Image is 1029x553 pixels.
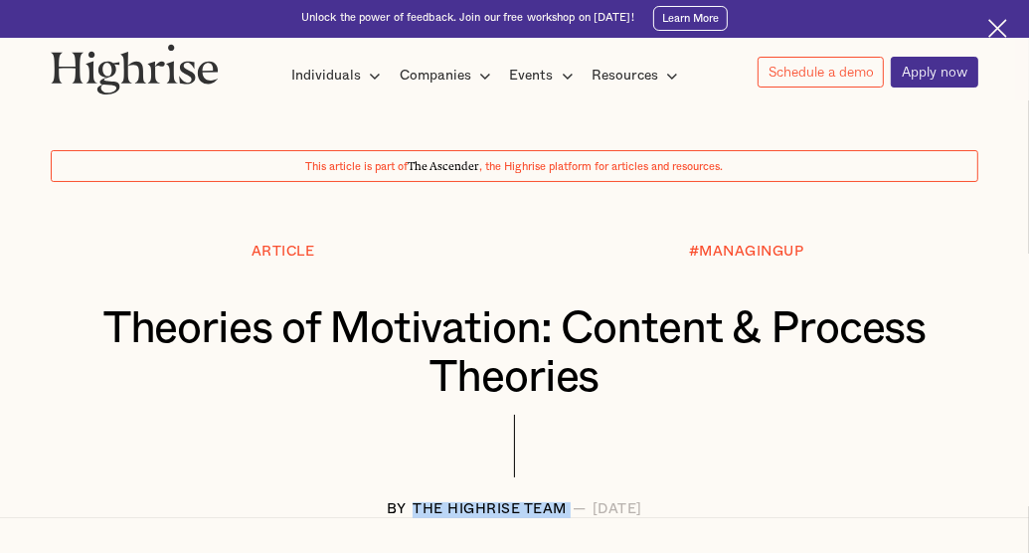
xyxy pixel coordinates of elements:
span: This article is part of [305,161,408,172]
div: Individuals [291,64,387,88]
div: The Highrise Team [413,502,567,518]
span: , the Highrise platform for articles and resources. [479,161,723,172]
div: — [573,502,587,518]
img: Highrise logo [51,44,218,94]
div: Events [510,64,580,88]
a: Learn More [653,6,728,31]
div: Resources [592,64,684,88]
div: #MANAGINGUP [689,245,804,261]
div: Individuals [291,64,361,88]
div: Article [252,245,315,261]
div: [DATE] [593,502,642,518]
div: Resources [592,64,658,88]
span: The Ascender [408,157,479,170]
div: BY [387,502,407,518]
a: Apply now [891,57,978,89]
div: Companies [400,64,497,88]
div: Events [510,64,554,88]
div: Companies [400,64,471,88]
a: Schedule a demo [758,57,885,88]
h1: Theories of Motivation: Content & Process Theories [90,304,939,403]
div: Unlock the power of feedback. Join our free workshop on [DATE]! [301,11,634,26]
img: Cross icon [988,19,1007,38]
